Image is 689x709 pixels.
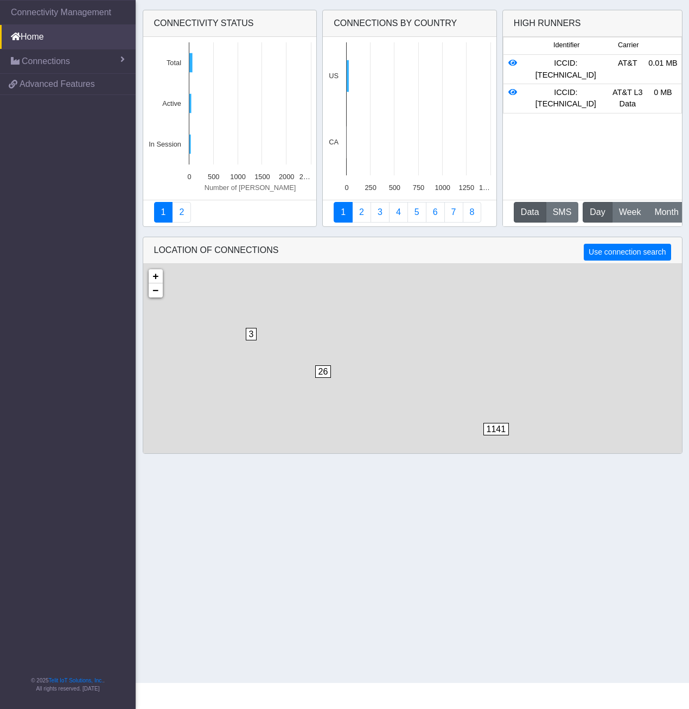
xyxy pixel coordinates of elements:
[654,206,678,219] span: Month
[365,183,377,192] text: 250
[389,202,408,223] a: Connections By Carrier
[645,58,680,81] div: 0.01 MB
[618,40,639,50] span: Carrier
[208,173,219,181] text: 500
[647,202,685,223] button: Month
[154,202,306,223] nav: Summary paging
[329,72,339,80] text: US
[345,183,349,192] text: 0
[352,202,371,223] a: Carrier
[521,58,610,81] div: ICCID: [TECHNICAL_ID]
[329,138,339,146] text: CA
[143,10,317,37] div: Connectivity status
[514,17,581,30] div: High Runners
[49,678,103,683] a: Telit IoT Solutions, Inc.
[172,202,191,223] a: Deployment status
[444,202,463,223] a: Zero Session
[584,244,671,261] button: Use connection search
[483,423,509,435] span: 1141
[204,183,296,192] text: Number of [PERSON_NAME]
[149,140,181,148] text: In Session
[149,269,163,283] a: Zoom in
[334,202,353,223] a: Connections By Country
[590,206,605,219] span: Day
[619,206,641,219] span: Week
[459,183,474,192] text: 1250
[22,55,70,68] span: Connections
[610,87,645,110] div: AT&T L3 Data
[230,173,245,181] text: 1000
[371,202,390,223] a: Usage per Country
[154,202,173,223] a: Connectivity status
[546,202,579,223] button: SMS
[143,237,682,264] div: LOCATION OF CONNECTIONS
[334,202,486,223] nav: Summary paging
[435,183,450,192] text: 1000
[187,173,191,181] text: 0
[389,183,400,192] text: 500
[166,59,181,67] text: Total
[254,173,270,181] text: 1500
[645,87,680,110] div: 0 MB
[315,365,331,378] span: 26
[407,202,426,223] a: Usage by Carrier
[149,283,163,297] a: Zoom out
[479,183,490,192] text: 1…
[246,328,257,340] span: 3
[553,40,579,50] span: Identifier
[610,58,645,81] div: AT&T
[299,173,310,181] text: 2…
[413,183,424,192] text: 750
[323,10,496,37] div: Connections By Country
[463,202,482,223] a: Not Connected for 30 days
[612,202,648,223] button: Week
[521,87,610,110] div: ICCID: [TECHNICAL_ID]
[426,202,445,223] a: 14 Days Trend
[162,99,181,107] text: Active
[20,78,95,91] span: Advanced Features
[278,173,294,181] text: 2000
[514,202,546,223] button: Data
[583,202,612,223] button: Day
